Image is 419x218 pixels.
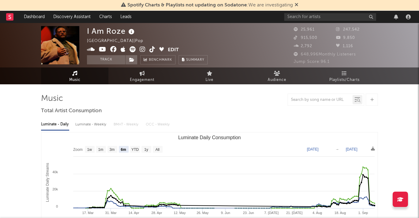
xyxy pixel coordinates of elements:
text: 17. Mar [82,211,94,215]
a: Playlists/Charts [311,67,378,84]
span: Engagement [130,76,154,84]
a: Dashboard [20,11,49,23]
a: Live [176,67,243,84]
text: [DATE] [346,147,357,151]
text: 1y [144,147,148,152]
span: 247,542 [336,28,360,32]
text: 31. Mar [105,211,117,215]
text: 40k [52,170,58,174]
input: Search by song name or URL [288,98,353,102]
span: Benchmark [149,56,172,64]
span: 648,996 Monthly Listeners [294,52,356,56]
text: Luminate Daily Consumption [178,135,241,140]
text: 26. May [197,211,209,215]
text: 1w [87,147,92,152]
text: 9. Jun [221,211,230,215]
text: [DATE] [307,147,319,151]
a: Music [41,67,108,84]
span: Music [69,76,81,84]
text: All [155,147,159,152]
text: → [335,147,339,151]
text: 4. Aug [312,211,322,215]
span: Total Artist Consumption [41,107,102,115]
a: Benchmark [140,55,176,64]
span: Summary [186,58,204,62]
text: 12. May [174,211,186,215]
text: 18. Aug [334,211,346,215]
div: I Am Roze [87,26,136,36]
a: Discovery Assistant [49,11,95,23]
div: Luminate - Daily [41,119,69,130]
span: 9,850 [336,36,355,40]
div: Luminate - Weekly [75,119,108,130]
span: 1,116 [336,44,353,48]
span: Spotify Charts & Playlists not updating on Sodatone [127,3,247,8]
button: Track [87,55,125,64]
span: 25,961 [294,28,315,32]
button: Edit [168,46,179,54]
text: 21. [DATE] [286,211,302,215]
span: Playlists/Charts [329,76,360,84]
text: 20k [52,187,58,191]
text: 7. [DATE] [264,211,279,215]
span: : We are investigating [127,3,293,8]
text: 23. Jun [243,211,254,215]
span: Jump Score: 96.1 [294,60,330,64]
span: Dismiss [295,3,298,8]
input: Search for artists [284,13,376,21]
button: Summary [179,55,208,64]
a: Engagement [108,67,176,84]
a: Charts [95,11,116,23]
span: 2,792 [294,44,312,48]
text: 6m [121,147,126,152]
text: 28. Apr [151,211,162,215]
text: Luminate Daily Streams [45,163,50,202]
div: [GEOGRAPHIC_DATA] | Pop [87,37,150,45]
a: Leads [116,11,136,23]
text: 3m [110,147,115,152]
span: 915,500 [294,36,317,40]
text: 14. Apr [128,211,139,215]
text: YTD [131,147,139,152]
text: 1m [98,147,104,152]
span: Live [206,76,213,84]
a: Audience [243,67,311,84]
text: Zoom [73,147,83,152]
text: 0 [56,205,58,208]
span: Audience [268,76,286,84]
text: 1. Sep [358,211,368,215]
